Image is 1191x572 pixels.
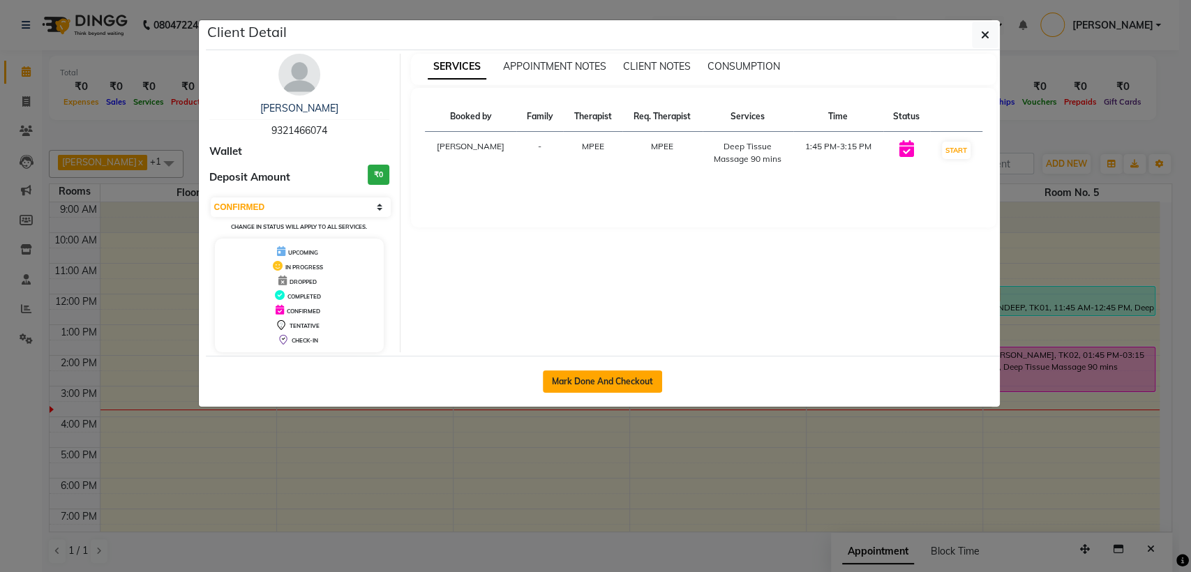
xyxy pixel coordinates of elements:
div: Deep Tissue Massage 90 mins [711,140,785,165]
th: Family [516,102,563,132]
span: CLIENT NOTES [623,60,691,73]
span: TENTATIVE [290,322,320,329]
span: CHECK-IN [292,337,318,344]
h3: ₹0 [368,165,389,185]
td: - [516,132,563,174]
th: Services [703,102,793,132]
span: UPCOMING [288,249,318,256]
td: [PERSON_NAME] [425,132,516,174]
span: APPOINTMENT NOTES [503,60,606,73]
th: Status [883,102,930,132]
button: START [942,142,971,159]
td: 1:45 PM-3:15 PM [793,132,883,174]
span: MPEE [582,141,604,151]
span: COMPLETED [287,293,321,300]
span: SERVICES [428,54,486,80]
th: Therapist [563,102,622,132]
span: IN PROGRESS [285,264,323,271]
a: [PERSON_NAME] [260,102,338,114]
th: Req. Therapist [622,102,703,132]
span: 9321466074 [271,124,327,137]
th: Time [793,102,883,132]
span: Deposit Amount [209,170,290,186]
span: CONFIRMED [287,308,320,315]
th: Booked by [425,102,516,132]
img: avatar [278,54,320,96]
span: DROPPED [290,278,317,285]
button: Mark Done And Checkout [543,370,662,393]
span: CONSUMPTION [707,60,780,73]
small: Change in status will apply to all services. [231,223,367,230]
h5: Client Detail [207,22,287,43]
span: MPEE [651,141,673,151]
span: Wallet [209,144,242,160]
